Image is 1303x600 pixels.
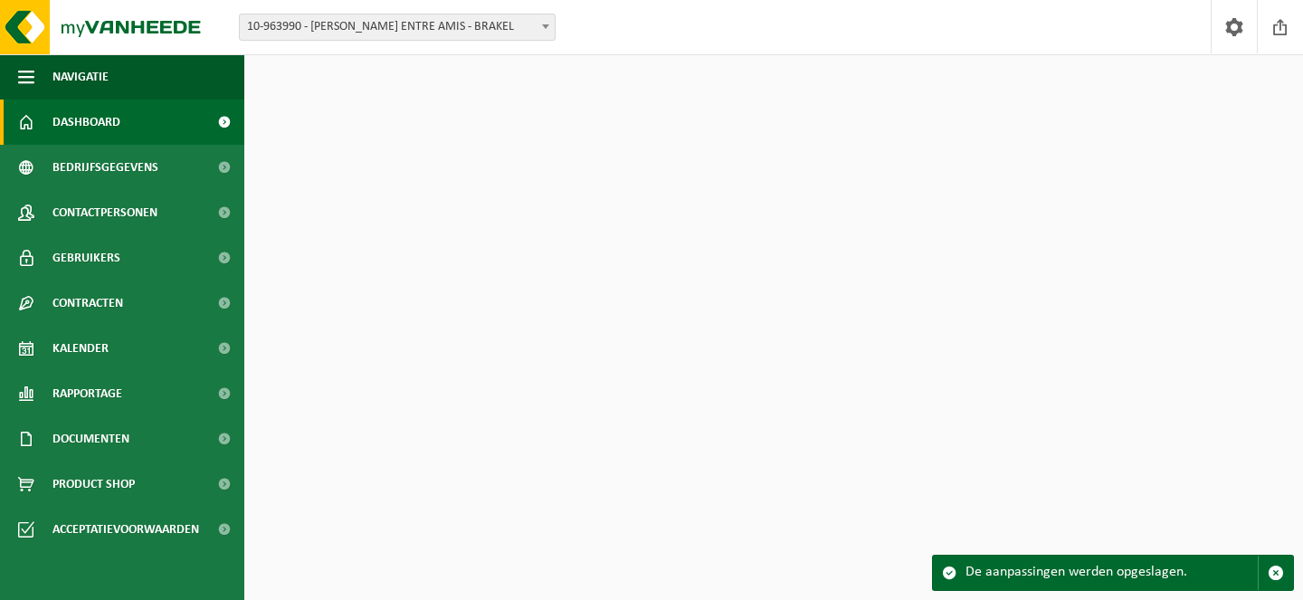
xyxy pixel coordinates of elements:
span: Dashboard [52,100,120,145]
span: Navigatie [52,54,109,100]
span: Bedrijfsgegevens [52,145,158,190]
span: Documenten [52,416,129,462]
span: Kalender [52,326,109,371]
span: 10-963990 - BERTIEN MAUWS- CHALET ENTRE AMIS - BRAKEL [240,14,555,40]
span: Gebruikers [52,235,120,281]
span: 10-963990 - BERTIEN MAUWS- CHALET ENTRE AMIS - BRAKEL [239,14,556,41]
div: De aanpassingen werden opgeslagen. [965,556,1258,590]
span: Acceptatievoorwaarden [52,507,199,552]
span: Contracten [52,281,123,326]
span: Product Shop [52,462,135,507]
span: Contactpersonen [52,190,157,235]
span: Rapportage [52,371,122,416]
